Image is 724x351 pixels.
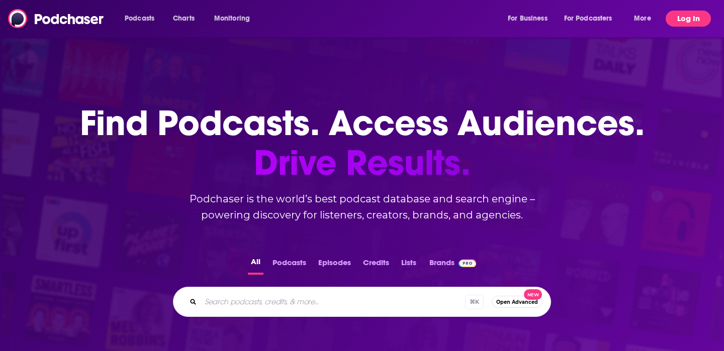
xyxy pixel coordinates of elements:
[508,12,548,26] span: For Business
[492,296,542,308] button: Open AdvancedNew
[80,143,645,183] span: Drive Results.
[8,9,105,28] img: Podchaser - Follow, Share and Rate Podcasts
[465,295,484,309] span: ⌘ K
[201,294,465,310] input: Search podcasts, credits, & more...
[118,11,167,27] button: open menu
[666,11,711,27] button: Log In
[634,12,651,26] span: More
[125,12,154,26] span: Podcasts
[173,287,551,317] div: Search podcasts, credits, & more...
[398,255,419,275] button: Lists
[627,11,664,27] button: open menu
[315,255,354,275] button: Episodes
[173,12,195,26] span: Charts
[564,12,612,26] span: For Podcasters
[214,12,250,26] span: Monitoring
[166,11,201,27] a: Charts
[269,255,309,275] button: Podcasts
[429,255,476,275] a: BrandsPodchaser Pro
[80,103,645,183] h1: Find Podcasts. Access Audiences.
[459,259,476,267] img: Podchaser Pro
[207,11,263,27] button: open menu
[248,255,263,275] button: All
[161,191,563,223] h2: Podchaser is the world’s best podcast database and search engine – powering discovery for listene...
[501,11,560,27] button: open menu
[360,255,392,275] button: Credits
[496,299,538,305] span: Open Advanced
[558,11,627,27] button: open menu
[524,289,542,300] span: New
